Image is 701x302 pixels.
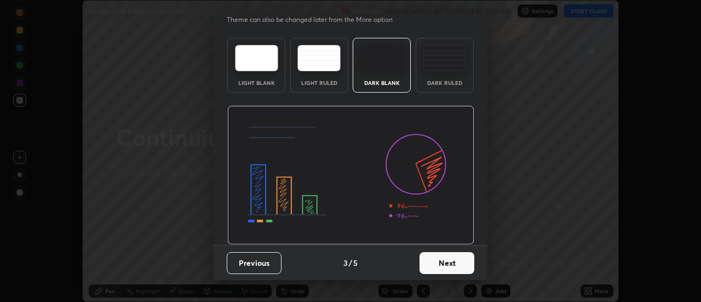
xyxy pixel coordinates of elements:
img: darkTheme.f0cc69e5.svg [360,45,404,71]
img: darkThemeBanner.d06ce4a2.svg [227,106,474,245]
h4: / [349,257,352,269]
div: Light Blank [234,80,278,86]
button: Next [420,252,474,274]
div: Light Ruled [297,80,341,86]
img: lightTheme.e5ed3b09.svg [235,45,278,71]
h4: 5 [353,257,358,269]
img: darkRuledTheme.de295e13.svg [423,45,466,71]
img: lightRuledTheme.5fabf969.svg [297,45,341,71]
p: Theme can also be changed later from the More option [227,15,404,25]
h4: 3 [343,257,348,269]
button: Previous [227,252,281,274]
div: Dark Ruled [423,80,467,86]
div: Dark Blank [360,80,404,86]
